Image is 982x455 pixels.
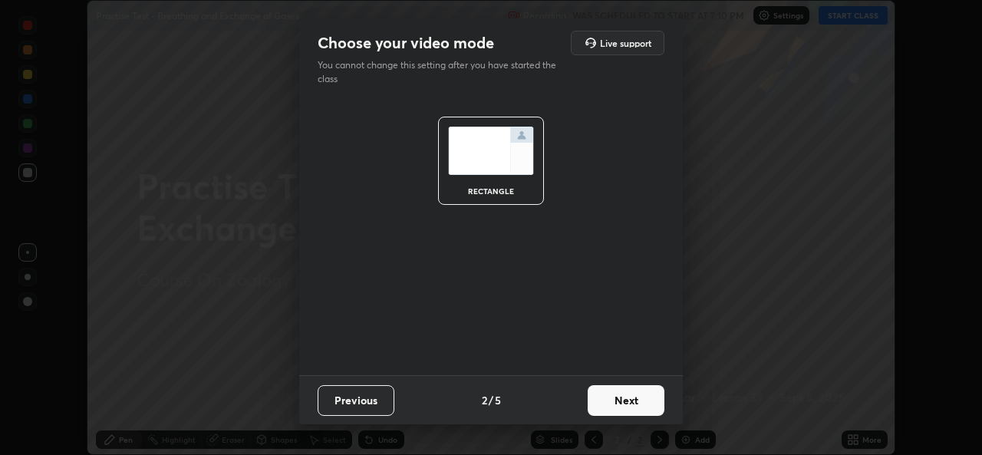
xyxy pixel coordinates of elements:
[495,392,501,408] h4: 5
[600,38,651,48] h5: Live support
[489,392,493,408] h4: /
[318,33,494,53] h2: Choose your video mode
[588,385,664,416] button: Next
[448,127,534,175] img: normalScreenIcon.ae25ed63.svg
[318,385,394,416] button: Previous
[482,392,487,408] h4: 2
[460,187,522,195] div: rectangle
[318,58,566,86] p: You cannot change this setting after you have started the class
